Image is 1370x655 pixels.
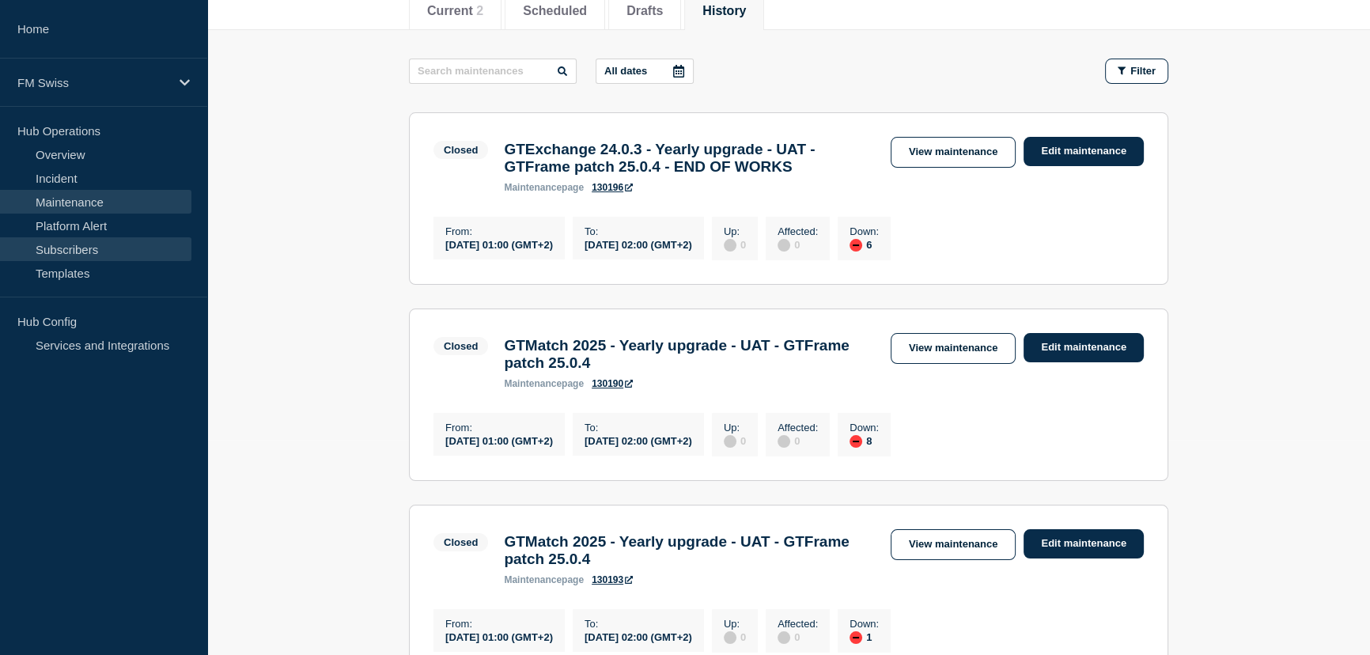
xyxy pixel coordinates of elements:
[778,630,818,644] div: 0
[504,182,584,193] p: page
[1105,59,1168,84] button: Filter
[445,618,553,630] p: From :
[585,422,692,434] p: To :
[778,618,818,630] p: Affected :
[724,422,746,434] p: Up :
[891,529,1016,560] a: View maintenance
[724,434,746,448] div: 0
[445,237,553,251] div: [DATE] 01:00 (GMT+2)
[504,337,875,372] h3: GTMatch 2025 - Yearly upgrade - UAT - GTFrame patch 25.0.4
[504,182,562,193] span: maintenance
[592,378,633,389] a: 130190
[778,239,790,252] div: disabled
[850,631,862,644] div: down
[778,237,818,252] div: 0
[585,434,692,447] div: [DATE] 02:00 (GMT+2)
[504,141,875,176] h3: GTExchange 24.0.3 - Yearly upgrade - UAT - GTFrame patch 25.0.4 - END OF WORKS
[850,422,879,434] p: Down :
[1024,137,1144,166] a: Edit maintenance
[504,574,584,585] p: page
[778,435,790,448] div: disabled
[585,225,692,237] p: To :
[850,435,862,448] div: down
[850,618,879,630] p: Down :
[1024,333,1144,362] a: Edit maintenance
[850,630,879,644] div: 1
[504,533,875,568] h3: GTMatch 2025 - Yearly upgrade - UAT - GTFrame patch 25.0.4
[445,630,553,643] div: [DATE] 01:00 (GMT+2)
[1024,529,1144,558] a: Edit maintenance
[17,76,169,89] p: FM Swiss
[778,422,818,434] p: Affected :
[585,237,692,251] div: [DATE] 02:00 (GMT+2)
[626,4,663,18] button: Drafts
[778,434,818,448] div: 0
[427,4,483,18] button: Current 2
[778,631,790,644] div: disabled
[592,574,633,585] a: 130193
[850,225,879,237] p: Down :
[445,225,553,237] p: From :
[444,340,478,352] div: Closed
[724,435,736,448] div: disabled
[850,237,879,252] div: 6
[445,422,553,434] p: From :
[596,59,694,84] button: All dates
[724,225,746,237] p: Up :
[850,239,862,252] div: down
[585,630,692,643] div: [DATE] 02:00 (GMT+2)
[702,4,746,18] button: History
[504,378,562,389] span: maintenance
[476,4,483,17] span: 2
[592,182,633,193] a: 130196
[604,65,647,77] p: All dates
[724,631,736,644] div: disabled
[891,137,1016,168] a: View maintenance
[504,574,562,585] span: maintenance
[409,59,577,84] input: Search maintenances
[504,378,584,389] p: page
[724,237,746,252] div: 0
[778,225,818,237] p: Affected :
[724,239,736,252] div: disabled
[1130,65,1156,77] span: Filter
[891,333,1016,364] a: View maintenance
[444,144,478,156] div: Closed
[850,434,879,448] div: 8
[444,536,478,548] div: Closed
[523,4,587,18] button: Scheduled
[585,618,692,630] p: To :
[445,434,553,447] div: [DATE] 01:00 (GMT+2)
[724,630,746,644] div: 0
[724,618,746,630] p: Up :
